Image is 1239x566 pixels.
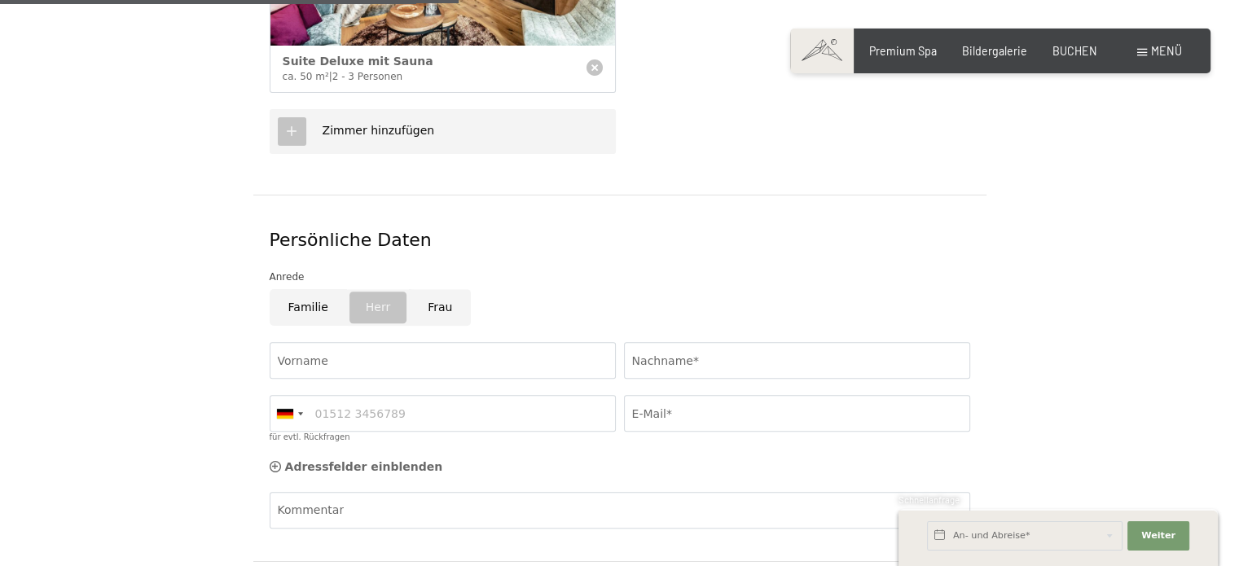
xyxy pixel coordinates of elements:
[270,269,970,285] div: Anrede
[270,395,616,432] input: 01512 3456789
[283,55,433,68] span: Suite Deluxe mit Sauna
[285,460,443,473] span: Adressfelder einblenden
[1127,521,1189,551] button: Weiter
[898,494,960,505] span: Schnellanfrage
[1052,44,1097,58] a: BUCHEN
[283,71,329,82] span: ca. 50 m²
[332,71,402,82] span: 2 - 3 Personen
[1141,529,1175,542] span: Weiter
[869,44,937,58] a: Premium Spa
[270,228,970,253] div: Persönliche Daten
[270,396,308,431] div: Germany (Deutschland): +49
[962,44,1027,58] a: Bildergalerie
[323,124,435,137] span: Zimmer hinzufügen
[1151,44,1182,58] span: Menü
[270,432,350,441] label: für evtl. Rückfragen
[329,71,332,82] span: |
